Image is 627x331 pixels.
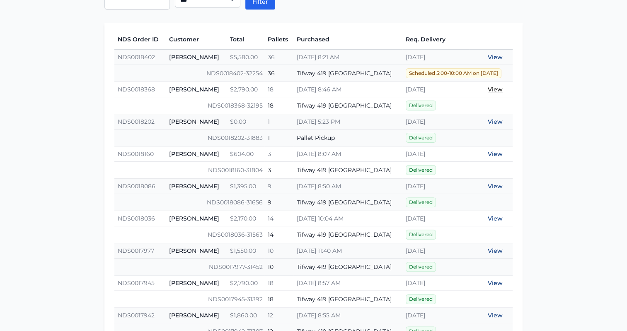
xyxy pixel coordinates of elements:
[114,29,166,50] th: NDS Order ID
[293,276,403,291] td: [DATE] 8:57 AM
[227,114,264,130] td: $0.00
[227,82,264,97] td: $2,790.00
[293,291,403,308] td: Tifway 419 [GEOGRAPHIC_DATA]
[293,259,403,276] td: Tifway 419 [GEOGRAPHIC_DATA]
[114,65,264,82] td: NDS0018402-32254
[406,68,501,78] span: Scheduled 5:00-10:00 AM on [DATE]
[406,262,436,272] span: Delivered
[293,97,403,114] td: Tifway 419 [GEOGRAPHIC_DATA]
[264,226,293,243] td: 14
[118,86,155,93] a: NDS0018368
[227,308,264,323] td: $1,860.00
[402,276,470,291] td: [DATE]
[166,243,227,259] td: [PERSON_NAME]
[118,182,155,190] a: NDS0018086
[264,179,293,194] td: 9
[406,230,436,240] span: Delivered
[293,29,403,50] th: Purchased
[227,29,264,50] th: Total
[118,150,154,158] a: NDS0018160
[227,243,264,259] td: $1,550.00
[293,243,403,259] td: [DATE] 11:40 AM
[264,146,293,162] td: 3
[118,247,154,254] a: NDS0017977
[114,162,264,179] td: NDS0018160-31804
[118,53,155,61] a: NDS0018402
[293,65,403,82] td: Tifway 419 [GEOGRAPHIC_DATA]
[264,243,293,259] td: 10
[166,114,227,130] td: [PERSON_NAME]
[293,179,403,194] td: [DATE] 8:50 AM
[402,146,470,162] td: [DATE]
[293,194,403,211] td: Tifway 419 [GEOGRAPHIC_DATA]
[402,82,470,97] td: [DATE]
[114,226,264,243] td: NDS0018036-31563
[227,211,264,226] td: $2,170.00
[264,276,293,291] td: 18
[488,53,503,61] a: View
[264,211,293,226] td: 14
[264,194,293,211] td: 9
[166,29,227,50] th: Customer
[406,133,436,143] span: Delivered
[293,211,403,226] td: [DATE] 10:04 AM
[166,276,227,291] td: [PERSON_NAME]
[264,29,293,50] th: Pallets
[264,50,293,65] td: 36
[402,308,470,323] td: [DATE]
[293,146,403,162] td: [DATE] 8:07 AM
[402,243,470,259] td: [DATE]
[293,114,403,130] td: [DATE] 5:23 PM
[488,279,503,287] a: View
[166,179,227,194] td: [PERSON_NAME]
[488,312,503,319] a: View
[118,312,155,319] a: NDS0017942
[118,215,155,222] a: NDS0018036
[166,50,227,65] td: [PERSON_NAME]
[488,247,503,254] a: View
[406,101,436,110] span: Delivered
[114,194,264,211] td: NDS0018086-31656
[488,150,503,158] a: View
[293,308,403,323] td: [DATE] 8:55 AM
[227,276,264,291] td: $2,790.00
[118,279,155,287] a: NDS0017945
[402,211,470,226] td: [DATE]
[293,82,403,97] td: [DATE] 8:46 AM
[264,82,293,97] td: 18
[264,162,293,179] td: 3
[166,82,227,97] td: [PERSON_NAME]
[293,50,403,65] td: [DATE] 8:21 AM
[402,50,470,65] td: [DATE]
[293,130,403,146] td: Pallet Pickup
[114,291,264,308] td: NDS0017945-31392
[114,130,264,146] td: NDS0018202-31883
[227,179,264,194] td: $1,395.00
[488,86,503,93] a: View
[406,197,436,207] span: Delivered
[114,97,264,114] td: NDS0018368-32195
[488,215,503,222] a: View
[166,211,227,226] td: [PERSON_NAME]
[488,182,503,190] a: View
[264,308,293,323] td: 12
[264,114,293,130] td: 1
[293,162,403,179] td: Tifway 419 [GEOGRAPHIC_DATA]
[118,118,155,125] a: NDS0018202
[264,65,293,82] td: 36
[114,259,264,276] td: NDS0017977-31452
[406,294,436,304] span: Delivered
[264,291,293,308] td: 18
[264,130,293,146] td: 1
[402,29,470,50] th: Req. Delivery
[402,114,470,130] td: [DATE]
[166,146,227,162] td: [PERSON_NAME]
[227,146,264,162] td: $604.00
[264,259,293,276] td: 10
[264,97,293,114] td: 18
[406,165,436,175] span: Delivered
[227,50,264,65] td: $5,580.00
[166,308,227,323] td: [PERSON_NAME]
[293,226,403,243] td: Tifway 419 [GEOGRAPHIC_DATA]
[488,118,503,125] a: View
